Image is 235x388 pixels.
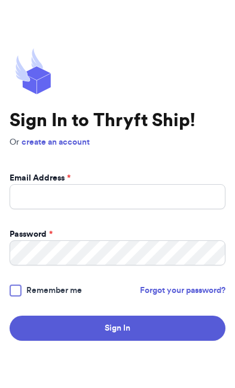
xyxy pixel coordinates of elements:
[26,285,82,297] span: Remember me
[10,136,225,148] p: Or
[10,228,53,240] label: Password
[10,172,71,184] label: Email Address
[10,110,225,132] h1: Sign In to Thryft Ship!
[140,285,225,297] a: Forgot your password?
[22,138,90,146] a: create an account
[10,316,225,341] button: Sign In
